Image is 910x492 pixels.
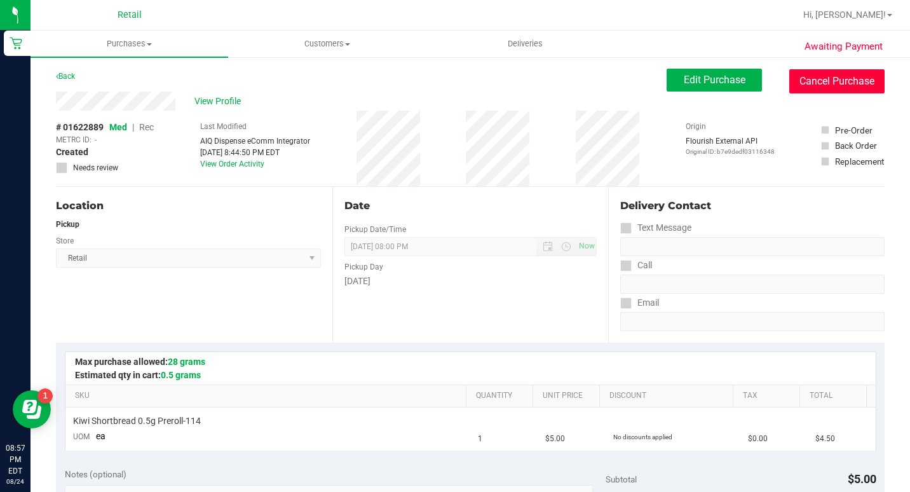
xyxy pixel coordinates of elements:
span: $5.00 [545,433,565,445]
input: Format: (999) 999-9999 [620,275,885,294]
span: Med [109,122,127,132]
span: Subtotal [606,474,637,484]
a: Back [56,72,75,81]
span: Max purchase allowed: [75,357,205,367]
span: Hi, [PERSON_NAME]! [803,10,886,20]
span: Deliveries [491,38,560,50]
span: View Profile [194,95,245,108]
div: [DATE] 8:44:50 PM EDT [200,147,310,158]
span: $5.00 [848,472,876,486]
span: No discounts applied [613,434,672,441]
span: $0.00 [748,433,768,445]
span: 1 [478,433,482,445]
a: Tax [743,391,794,401]
span: Awaiting Payment [805,39,883,54]
span: Needs review [73,162,118,174]
input: Format: (999) 999-9999 [620,237,885,256]
button: Cancel Purchase [789,69,885,93]
span: Rec [139,122,154,132]
p: 08/24 [6,477,25,486]
iframe: Resource center unread badge [37,388,53,404]
div: [DATE] [344,275,597,288]
span: ea [96,431,105,441]
label: Origin [686,121,706,132]
div: Replacement [835,155,884,168]
span: Estimated qty in cart: [75,370,201,380]
a: View Order Activity [200,160,264,168]
span: # 01622889 [56,121,104,134]
a: Quantity [476,391,527,401]
span: Kiwi Shortbread 0.5g Preroll-114 [73,415,201,427]
iframe: Resource center [13,390,51,428]
inline-svg: Retail [10,37,22,50]
span: Retail [118,10,142,20]
span: $4.50 [815,433,835,445]
div: Back Order [835,139,877,152]
span: Edit Purchase [684,74,745,86]
span: - [95,134,97,146]
strong: Pickup [56,220,79,229]
span: METRC ID: [56,134,92,146]
label: Pickup Day [344,261,383,273]
span: UOM [73,432,90,441]
span: | [132,122,134,132]
span: Notes (optional) [65,469,126,479]
label: Pickup Date/Time [344,224,406,235]
div: Date [344,198,597,214]
span: 28 grams [168,357,205,367]
p: 08:57 PM EDT [6,442,25,477]
span: Customers [229,38,425,50]
span: Created [56,146,88,159]
a: Unit Price [543,391,594,401]
label: Store [56,235,74,247]
div: AIQ Dispense eComm Integrator [200,135,310,147]
a: SKU [75,391,461,401]
div: Delivery Contact [620,198,885,214]
span: Purchases [31,38,228,50]
div: Location [56,198,321,214]
div: Flourish External API [686,135,775,156]
span: 0.5 grams [161,370,201,380]
a: Total [810,391,861,401]
a: Discount [609,391,728,401]
a: Deliveries [426,31,624,57]
a: Customers [228,31,426,57]
div: Pre-Order [835,124,873,137]
label: Email [620,294,659,312]
p: Original ID: b7e9dedf03116348 [686,147,775,156]
label: Text Message [620,219,691,237]
label: Call [620,256,652,275]
button: Edit Purchase [667,69,762,92]
label: Last Modified [200,121,247,132]
a: Purchases [31,31,228,57]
